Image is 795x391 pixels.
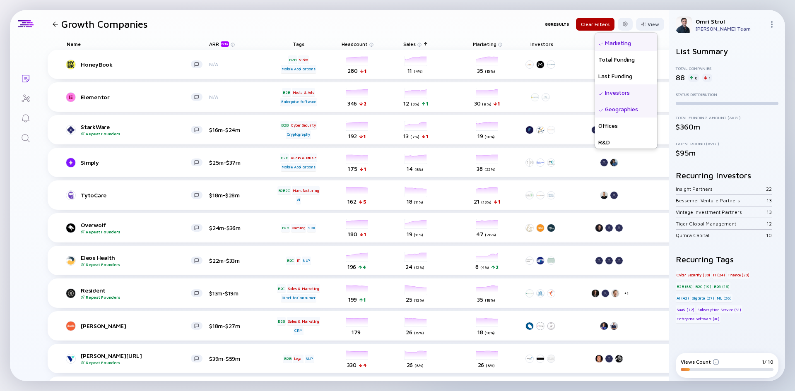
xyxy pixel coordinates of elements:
div: StarkWare [81,123,191,136]
div: TytoCare [81,192,191,199]
div: Sales & Marketing [287,317,320,325]
div: Resident [81,287,191,300]
div: Investors [595,84,657,101]
img: Selected [598,91,603,96]
button: View [636,18,664,31]
a: ResidentRepeat Founders [67,287,209,300]
div: Name [60,38,209,50]
div: 1/ 10 [762,359,773,365]
div: 22 [766,186,772,192]
div: Last Funding [595,68,657,84]
div: Manufacturing [292,186,320,194]
div: Bessemer Venture Partners [676,197,766,204]
div: BigData (27) [691,294,715,302]
div: B2B [277,317,286,325]
div: [PERSON_NAME][URL] [81,352,191,365]
div: Eleos Health [81,254,191,267]
div: 1 [702,74,712,82]
div: Founders [585,38,635,50]
div: $13m-$19m [209,290,263,297]
div: $95m [676,149,778,157]
div: Mobile Applications [281,163,316,171]
a: Lists [10,68,41,88]
h2: List Summary [676,46,778,56]
span: Sales [403,41,416,47]
div: AI (42) [676,294,690,302]
div: Repeat Founders [81,229,191,234]
div: Status Distribution [676,92,778,97]
div: Video [298,55,309,64]
div: AI [296,196,301,204]
button: Clear Filters [576,18,614,31]
div: B2B2C [277,186,291,194]
div: Repeat Founders [81,360,191,365]
div: Total Companies [676,66,778,71]
div: $18m-$28m [209,192,263,199]
div: + 1 [624,290,629,296]
div: IT [296,257,301,265]
div: $16m-$24m [209,126,263,133]
a: Elementor [67,92,209,102]
a: Search [10,127,41,147]
a: Investor Map [10,88,41,108]
div: Sales & Marketing [287,284,320,293]
div: Tiger Global Management [676,221,766,227]
div: Geographies [595,101,657,118]
div: $24m-$36m [209,224,263,231]
div: Total Funding [595,51,657,68]
div: Enterprise Software (40) [676,315,720,323]
div: B2B [280,154,289,162]
div: B2B [283,355,292,363]
a: [PERSON_NAME] [67,321,209,331]
div: Latest Round (Avg.) [676,141,778,146]
div: NLP [302,257,311,265]
div: 88 Results [545,18,569,31]
div: Finance (20) [727,271,750,279]
div: B2B (85) [676,282,693,290]
div: $22m-$33m [209,257,263,264]
div: B2G (16) [713,282,730,290]
div: 0 [688,74,699,82]
a: Reminders [10,108,41,127]
div: Repeat Founders [81,295,191,300]
span: Marketing [473,41,496,47]
div: Tags [275,38,322,50]
img: Selected [598,42,603,47]
div: ML (26) [716,294,732,302]
div: 13 [766,209,772,215]
h2: Recurring Investors [676,170,778,180]
div: B2B [282,88,291,96]
div: Repeat Founders [81,262,191,267]
div: Vintage Investment Partners [676,209,766,215]
div: Investors [523,38,560,50]
div: Elementor [81,94,191,101]
div: [PERSON_NAME] [81,322,191,329]
div: Audio & Music [290,154,317,162]
div: B2C [277,284,286,293]
div: N/A [209,94,263,100]
div: Direct to Consumer [281,294,316,302]
div: $18m-$27m [209,322,263,329]
a: Eleos HealthRepeat Founders [67,254,209,267]
div: [PERSON_NAME] Team [696,26,765,32]
div: 10 [766,232,772,238]
div: Cyber Security [290,121,317,129]
div: CRM [294,326,304,335]
div: ARR [209,41,231,47]
div: Total Funding Amount (Avg.) [676,115,778,120]
div: $25m-$37m [209,159,263,166]
h2: Recurring Tags [676,254,778,264]
div: Views Count [681,359,719,365]
img: Menu [768,21,775,28]
div: SDK [307,224,316,232]
div: NLP [305,355,314,363]
div: 88 [676,73,685,82]
a: [PERSON_NAME][URL]Repeat Founders [67,352,209,365]
div: IT (24) [712,271,726,279]
div: HoneyBook [81,61,191,68]
div: Cyber Security (30) [676,271,711,279]
div: Gaming [291,224,306,232]
div: Qumra Capital [676,232,766,238]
